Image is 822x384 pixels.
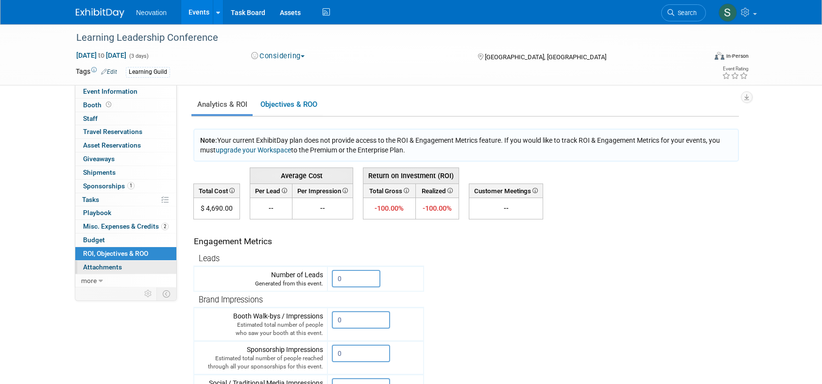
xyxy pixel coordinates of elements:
a: Sponsorships1 [75,180,176,193]
a: Edit [101,68,117,75]
span: [DATE] [DATE] [76,51,127,60]
a: Giveaways [75,152,176,166]
div: Sponsorship Impressions [198,345,323,371]
div: Engagement Metrics [194,235,420,248]
a: Shipments [75,166,176,179]
a: Attachments [75,261,176,274]
span: -100.00% [423,204,452,213]
span: 2 [161,223,169,230]
span: -- [269,204,274,212]
span: Budget [83,236,105,244]
span: -100.00% [375,204,404,213]
span: to [97,51,106,59]
div: Estimated total number of people reached through all your sponsorships for this event. [198,354,323,371]
div: Learning Leadership Conference [73,29,691,47]
img: Format-Inperson.png [715,52,724,60]
th: Total Cost [194,184,240,198]
span: Travel Reservations [83,128,142,135]
span: -- [320,204,325,212]
a: Asset Reservations [75,139,176,152]
a: Playbook [75,206,176,219]
img: Susan Hurrell [719,3,737,22]
div: Booth Walk-bys / Impressions [198,311,323,337]
a: Budget [75,234,176,247]
a: upgrade your Workspace [216,146,291,154]
td: Personalize Event Tab Strip [140,287,157,300]
a: Booth [75,99,176,112]
span: Attachments [83,263,122,271]
span: more [81,277,97,284]
img: ExhibitDay [76,8,124,18]
td: $ 4,690.00 [194,198,240,219]
div: Event Rating [722,67,748,71]
a: Objectives & ROO [255,95,323,114]
th: Customer Meetings [469,184,543,198]
div: In-Person [726,52,749,60]
span: Neovation [136,9,167,17]
div: -- [473,203,539,213]
span: 1 [127,182,135,189]
td: Toggle Event Tabs [157,287,177,300]
div: Learning Guild [126,67,170,77]
span: (3 days) [128,53,149,59]
span: Leads [199,254,220,263]
span: Staff [83,115,98,122]
span: Playbook [83,209,111,217]
span: Booth not reserved yet [104,101,113,108]
span: Giveaways [83,155,115,163]
th: Per Lead [250,184,292,198]
span: Search [674,9,697,17]
a: Travel Reservations [75,125,176,138]
div: Number of Leads [198,270,323,288]
a: Search [661,4,706,21]
a: ROI, Objectives & ROO [75,247,176,260]
span: ROI, Objectives & ROO [83,250,148,257]
th: Total Gross [363,184,416,198]
th: Per Impression [292,184,353,198]
div: Generated from this event. [198,280,323,288]
a: Analytics & ROI [191,95,253,114]
th: Average Cost [250,167,353,184]
span: Tasks [82,196,99,203]
div: Event Format [649,50,749,65]
th: Realized [415,184,459,198]
th: Return on Investment (ROI) [363,167,459,184]
a: Event Information [75,85,176,98]
a: Misc. Expenses & Credits2 [75,220,176,233]
span: Booth [83,101,113,109]
td: Tags [76,67,117,78]
span: Brand Impressions [199,295,263,304]
span: Event Information [83,87,137,95]
a: Staff [75,112,176,125]
span: Note: [200,136,217,144]
button: Considering [248,51,308,61]
a: Tasks [75,193,176,206]
span: Your current ExhibitDay plan does not provide access to the ROI & Engagement Metrics feature. If ... [200,136,720,154]
div: Estimated total number of people who saw your booth at this event. [198,321,323,337]
span: Asset Reservations [83,141,141,149]
span: Shipments [83,168,116,176]
span: [GEOGRAPHIC_DATA], [GEOGRAPHIC_DATA] [485,53,606,61]
span: Misc. Expenses & Credits [83,222,169,230]
span: Sponsorships [83,182,135,190]
a: more [75,274,176,287]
